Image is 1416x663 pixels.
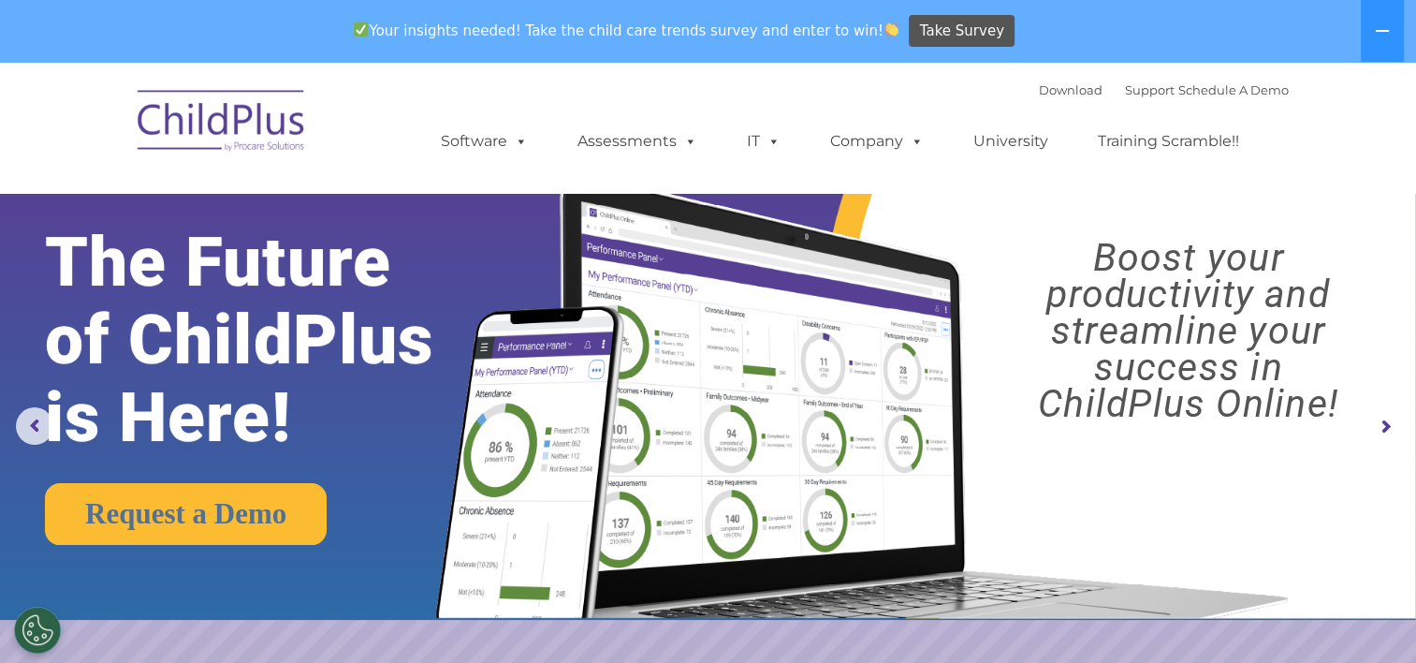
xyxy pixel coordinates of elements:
[1178,82,1289,97] a: Schedule A Demo
[559,123,716,160] a: Assessments
[978,240,1398,422] rs-layer: Boost your productivity and streamline your success in ChildPlus Online!
[14,607,61,654] button: Cookies Settings
[1039,82,1289,97] font: |
[260,124,317,138] span: Last name
[422,123,547,160] a: Software
[45,483,327,545] a: Request a Demo
[728,123,799,160] a: IT
[909,15,1015,48] a: Take Survey
[346,12,907,49] span: Your insights needed! Take the child care trends survey and enter to win!
[1125,82,1175,97] a: Support
[128,77,315,170] img: ChildPlus by Procare Solutions
[45,224,497,457] rs-layer: The Future of ChildPlus is Here!
[955,123,1067,160] a: University
[260,200,340,214] span: Phone number
[811,123,942,160] a: Company
[920,15,1004,48] span: Take Survey
[1079,123,1258,160] a: Training Scramble!!
[1039,82,1102,97] a: Download
[884,22,898,37] img: 👏
[354,22,368,37] img: ✅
